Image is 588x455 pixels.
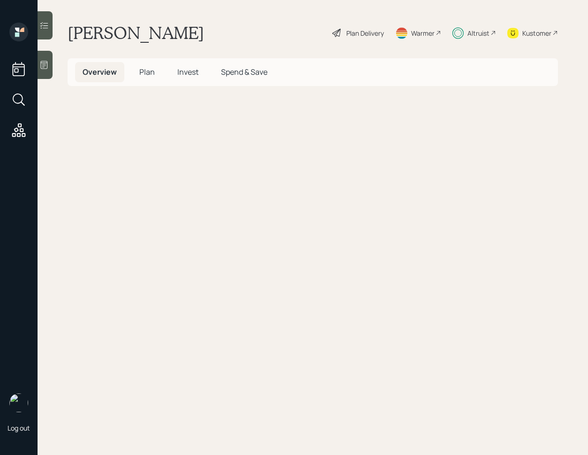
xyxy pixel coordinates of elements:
div: Kustomer [522,28,551,38]
span: Plan [139,67,155,77]
div: Plan Delivery [346,28,384,38]
span: Invest [177,67,199,77]
span: Spend & Save [221,67,267,77]
div: Altruist [467,28,489,38]
div: Log out [8,424,30,432]
img: retirable_logo.png [9,393,28,412]
span: Overview [83,67,117,77]
div: Warmer [411,28,435,38]
h1: [PERSON_NAME] [68,23,204,43]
